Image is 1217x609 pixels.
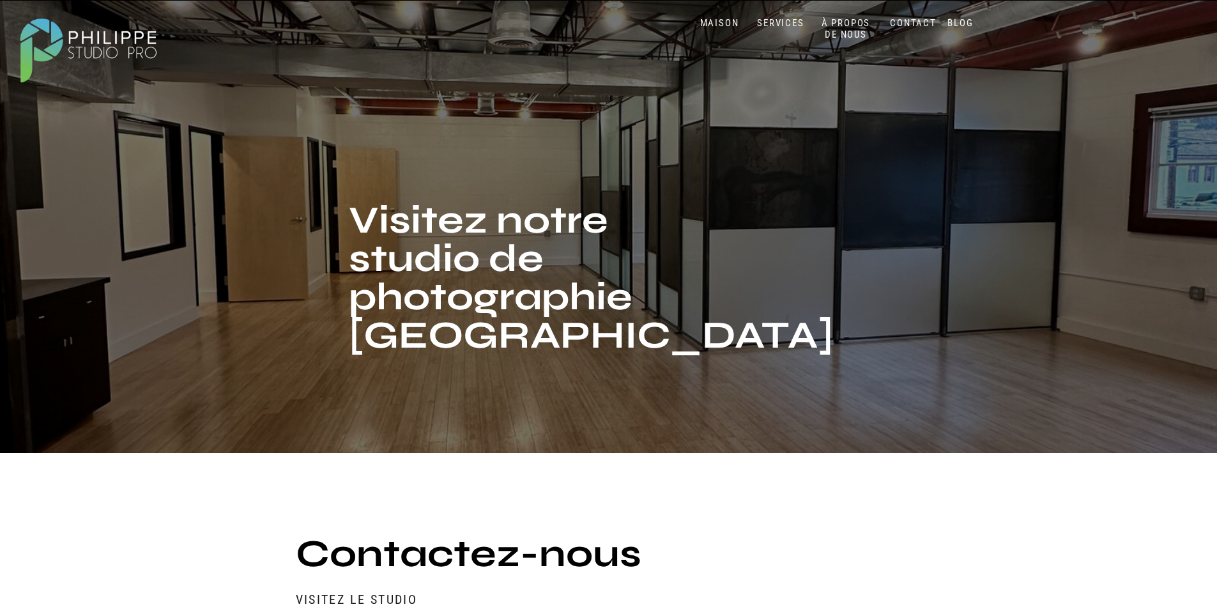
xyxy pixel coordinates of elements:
[947,17,973,29] font: BLOG
[693,17,747,29] a: MAISON
[296,592,418,607] font: Visitez le studio
[822,17,870,40] font: À PROPOS DE NOUS
[349,197,834,358] font: Visitez notre studio de photographie [GEOGRAPHIC_DATA]
[887,17,940,29] a: CONTACT
[819,17,873,29] a: À PROPOS DE NOUS
[700,17,739,29] font: MAISON
[945,17,977,29] a: BLOG
[754,17,808,29] a: SERVICES
[890,17,937,29] font: CONTACT
[296,530,641,577] font: Contactez-nous
[757,17,804,29] font: SERVICES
